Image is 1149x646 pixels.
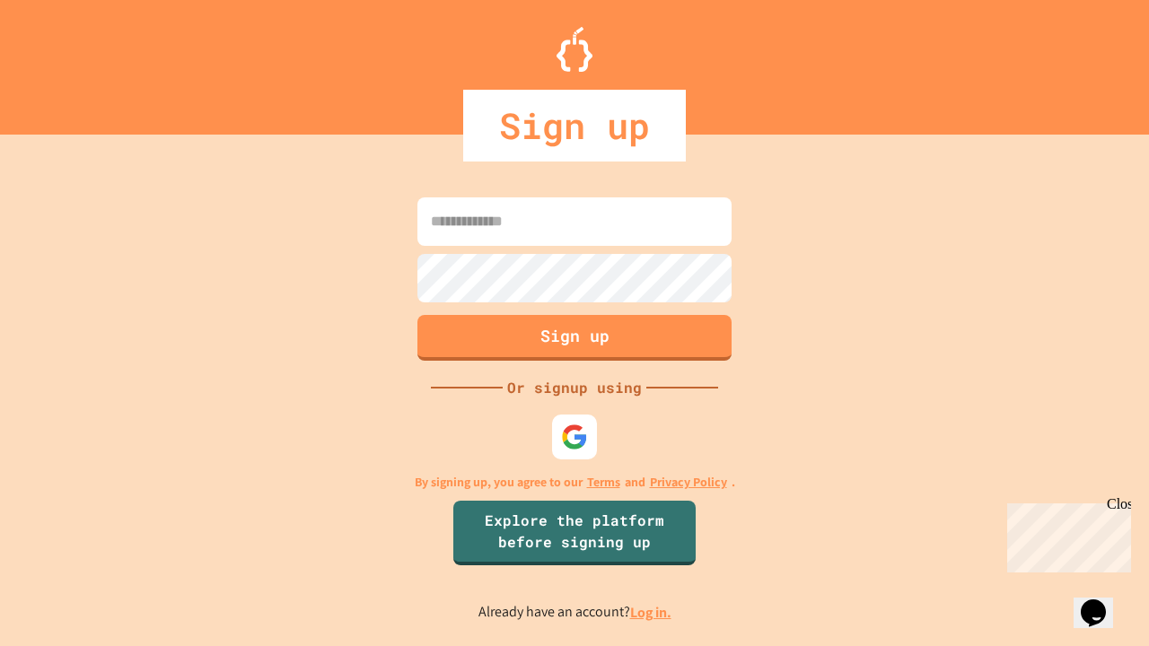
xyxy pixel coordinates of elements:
[557,27,592,72] img: Logo.svg
[503,377,646,398] div: Or signup using
[561,423,588,450] img: google-icon.svg
[415,473,735,492] p: By signing up, you agree to our and .
[630,603,671,622] a: Log in.
[1000,496,1131,572] iframe: chat widget
[7,7,124,114] div: Chat with us now!Close
[587,473,620,492] a: Terms
[478,601,671,624] p: Already have an account?
[650,473,727,492] a: Privacy Policy
[1074,574,1131,628] iframe: chat widget
[453,501,696,565] a: Explore the platform before signing up
[417,315,732,361] button: Sign up
[463,90,686,161] div: Sign up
